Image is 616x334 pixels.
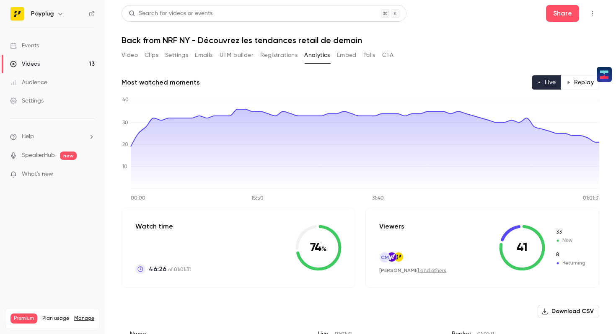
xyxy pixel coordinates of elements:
[387,252,396,262] img: yahoo.fr
[74,315,94,322] a: Manage
[131,196,145,201] tspan: 00:00
[122,77,200,87] h2: Most watched moments
[10,313,37,324] span: Premium
[379,221,404,231] p: Viewers
[561,75,599,90] button: Replay
[555,237,585,244] span: New
[135,221,191,231] p: Watch time
[394,252,403,262] img: payplug.com
[122,35,599,45] h1: Back from NRF NY - Découvrez les tendances retail de demain
[546,5,579,22] button: Share
[165,49,188,62] button: Settings
[583,196,600,201] tspan: 01:01:31
[220,49,254,62] button: UTM builder
[122,164,127,170] tspan: 10
[145,49,158,62] button: Clips
[195,49,212,62] button: Emails
[85,171,95,178] iframe: Noticeable Trigger
[122,49,138,62] button: Video
[555,229,585,236] span: New
[10,7,24,21] img: Payplug
[22,132,34,141] span: Help
[337,49,357,62] button: Embed
[60,152,77,160] span: new
[251,196,264,201] tspan: 15:50
[260,49,298,62] button: Registrations
[122,121,128,126] tspan: 30
[31,10,54,18] h6: Payplug
[586,7,599,20] button: Top Bar Actions
[129,9,212,18] div: Search for videos or events
[149,264,191,274] p: of 01:01:31
[379,267,446,274] div: ,
[372,196,384,201] tspan: 31:40
[122,98,129,103] tspan: 40
[10,132,95,141] li: help-dropdown-opener
[555,259,585,267] span: Returning
[10,78,47,87] div: Audience
[22,170,53,179] span: What's new
[381,254,389,261] span: CM
[42,315,69,322] span: Plan usage
[379,267,419,273] span: [PERSON_NAME]
[555,251,585,259] span: Returning
[382,49,393,62] button: CTA
[538,305,599,318] button: Download CSV
[122,142,128,147] tspan: 20
[10,60,40,68] div: Videos
[532,75,562,90] button: Live
[149,264,166,274] span: 46:26
[10,97,44,105] div: Settings
[10,41,39,50] div: Events
[420,268,446,273] a: and others
[304,49,330,62] button: Analytics
[22,151,55,160] a: SpeakerHub
[363,49,375,62] button: Polls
